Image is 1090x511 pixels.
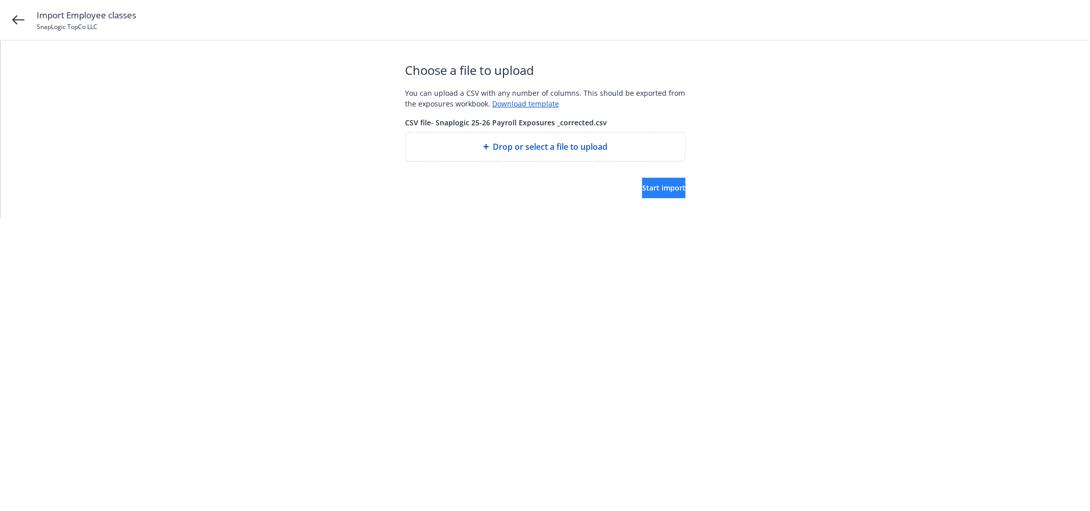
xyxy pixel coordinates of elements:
span: Drop or select a file to upload [493,141,608,153]
span: SnapLogic TopCo LLC [37,22,97,31]
span: Import Employee classes [37,9,136,22]
div: Drop or select a file to upload [405,132,686,162]
span: CSV file - Snaplogic 25-26 Payroll Exposures _corrected.csv [405,117,686,128]
span: Start import [642,183,686,193]
div: You can upload a CSV with any number of columns. This should be exported from the exposures workb... [405,88,686,109]
button: Start import [642,178,686,198]
a: Download template [492,99,559,109]
span: Choose a file to upload [405,61,686,79]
